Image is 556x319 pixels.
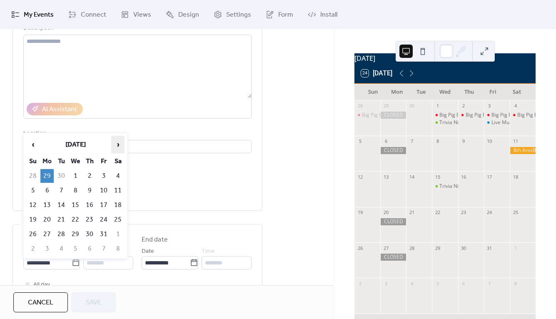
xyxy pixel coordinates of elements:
[62,3,112,26] a: Connect
[97,169,110,183] td: 3
[69,198,82,212] td: 15
[69,184,82,197] td: 8
[69,213,82,227] td: 22
[81,10,106,20] span: Connect
[97,155,110,168] th: Fr
[83,169,96,183] td: 2
[55,242,68,256] td: 4
[26,169,40,183] td: 28
[97,198,110,212] td: 17
[26,184,40,197] td: 5
[380,218,406,225] div: CLOSED
[55,198,68,212] td: 14
[357,280,363,287] div: 2
[40,198,54,212] td: 13
[26,213,40,227] td: 19
[357,245,363,251] div: 26
[112,136,124,153] span: ›
[69,242,82,256] td: 5
[207,3,257,26] a: Settings
[380,147,406,154] div: CLOSED
[486,245,493,251] div: 31
[83,227,96,241] td: 30
[434,103,441,109] div: 1
[512,209,519,216] div: 25
[83,155,96,168] th: Th
[83,184,96,197] td: 9
[380,254,406,261] div: CLOSED
[486,138,493,145] div: 10
[484,112,510,119] div: Big Pig BBQ
[461,103,467,109] div: 2
[517,112,545,119] div: Big Pig BBQ
[40,155,54,168] th: Mo
[434,280,441,287] div: 5
[433,84,457,100] div: Wed
[320,10,337,20] span: Install
[432,119,458,126] div: Trivia Night
[40,213,54,227] td: 20
[409,103,415,109] div: 30
[23,23,250,33] div: Description
[278,10,293,20] span: Form
[432,183,458,190] div: Trivia Night
[23,129,250,139] div: Location
[33,280,50,290] span: All day
[111,242,125,256] td: 8
[133,10,151,20] span: Views
[434,245,441,251] div: 29
[409,138,415,145] div: 7
[434,209,441,216] div: 22
[439,112,467,119] div: Big Pig BBQ
[383,245,389,251] div: 27
[357,103,363,109] div: 28
[83,198,96,212] td: 16
[383,174,389,180] div: 13
[458,112,484,119] div: Big Pig BBQ
[457,84,481,100] div: Thu
[357,209,363,216] div: 19
[26,198,40,212] td: 12
[466,112,493,119] div: Big Pig BBQ
[409,245,415,251] div: 28
[505,84,529,100] div: Sat
[510,147,536,154] div: 8th AnniBREWsary Bash!
[432,112,458,119] div: Big Pig BBQ
[5,3,60,26] a: My Events
[259,3,299,26] a: Form
[491,112,519,119] div: Big Pig BBQ
[358,67,395,79] button: 24[DATE]
[24,10,54,20] span: My Events
[357,174,363,180] div: 12
[439,119,466,126] div: Trivia Night
[486,103,493,109] div: 3
[40,242,54,256] td: 3
[409,209,415,216] div: 21
[385,84,409,100] div: Mon
[55,155,68,168] th: Tu
[55,213,68,227] td: 21
[69,155,82,168] th: We
[481,84,505,100] div: Fri
[434,174,441,180] div: 15
[13,292,68,312] a: Cancel
[142,235,168,245] div: End date
[380,112,406,119] div: CLOSED
[28,298,53,308] span: Cancel
[486,174,493,180] div: 17
[69,227,82,241] td: 29
[111,169,125,183] td: 4
[409,84,433,100] div: Tue
[512,103,519,109] div: 4
[26,155,40,168] th: Su
[40,136,110,154] th: [DATE]
[354,53,536,63] div: [DATE]
[361,84,385,100] div: Sun
[83,242,96,256] td: 6
[461,138,467,145] div: 9
[461,280,467,287] div: 6
[512,174,519,180] div: 18
[111,155,125,168] th: Sa
[115,3,157,26] a: Views
[461,245,467,251] div: 30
